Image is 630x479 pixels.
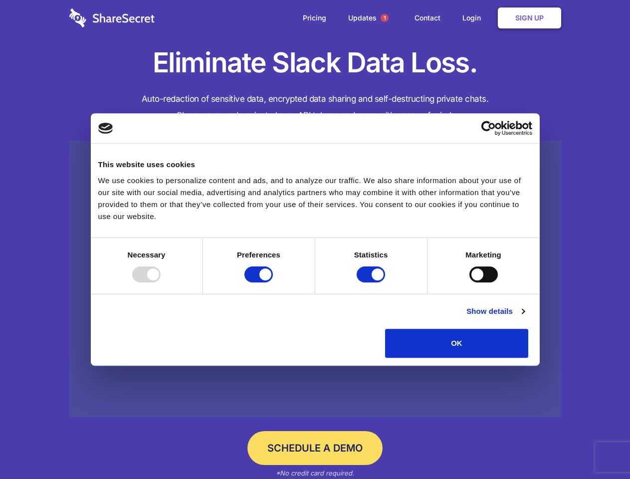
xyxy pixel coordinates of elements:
a: Sign Up [498,7,561,28]
div: This website uses cookies [98,159,532,171]
em: *No credit card required. [276,469,354,477]
div: We use cookies to personalize content and ads, and to analyze our traffic. We also share informat... [98,175,532,223]
a: Wistia video thumbnail [69,141,561,418]
a: Show details [466,305,524,317]
h1: Eliminate Slack Data Loss. [69,45,561,81]
img: logo [98,123,113,134]
span: 1 [381,14,389,22]
strong: Statistics [354,250,388,259]
h4: Auto-redaction of sensitive data, encrypted data sharing and self-destructing private chats. Shar... [69,91,561,124]
a: Pricing [293,2,336,33]
a: Schedule a Demo [247,431,383,465]
strong: Necessary [128,250,166,259]
a: Contact [405,2,450,33]
a: Login [452,2,496,33]
img: logo-wordmark-white-trans-d4663122ce5f474addd5e946df7df03e33cb6a1c49d2221995e7729f52c070b2.svg [69,8,155,27]
strong: Preferences [237,250,280,259]
button: OK [385,329,528,358]
strong: Marketing [465,250,501,259]
a: Usercentrics Cookiebot - opens in a new window [445,121,532,136]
